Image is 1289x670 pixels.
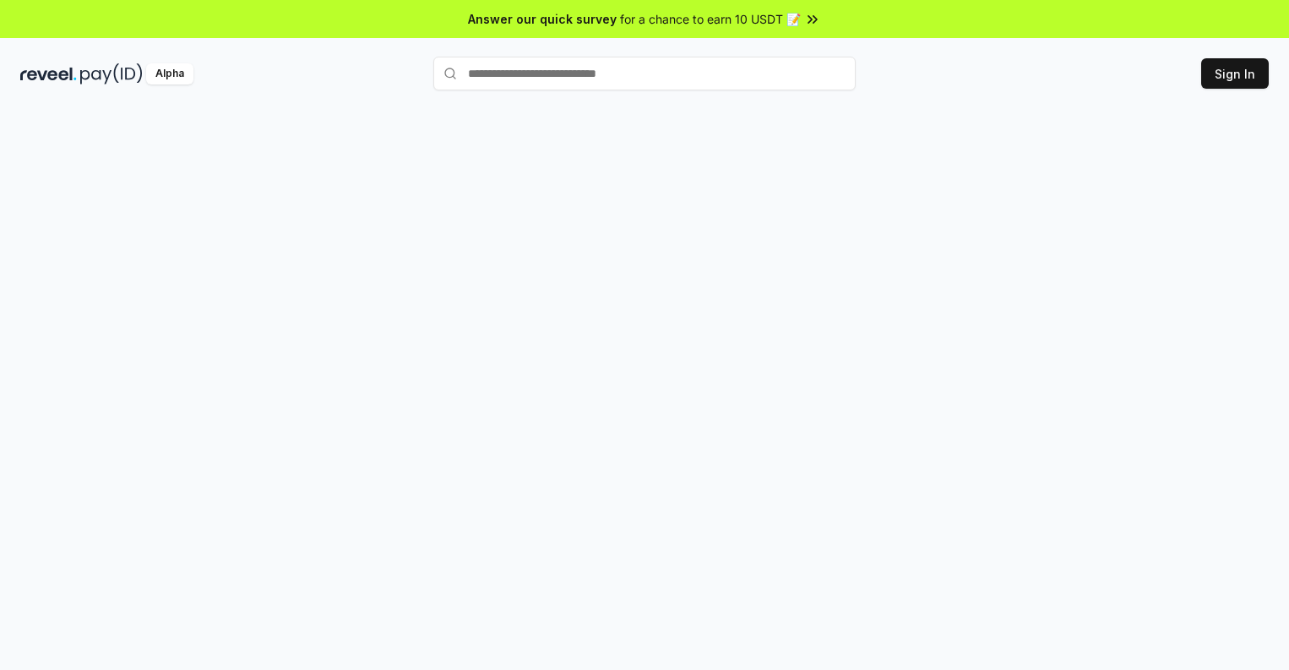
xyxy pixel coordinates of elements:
[80,63,143,84] img: pay_id
[146,63,193,84] div: Alpha
[20,63,77,84] img: reveel_dark
[620,10,801,28] span: for a chance to earn 10 USDT 📝
[468,10,617,28] span: Answer our quick survey
[1201,58,1269,89] button: Sign In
